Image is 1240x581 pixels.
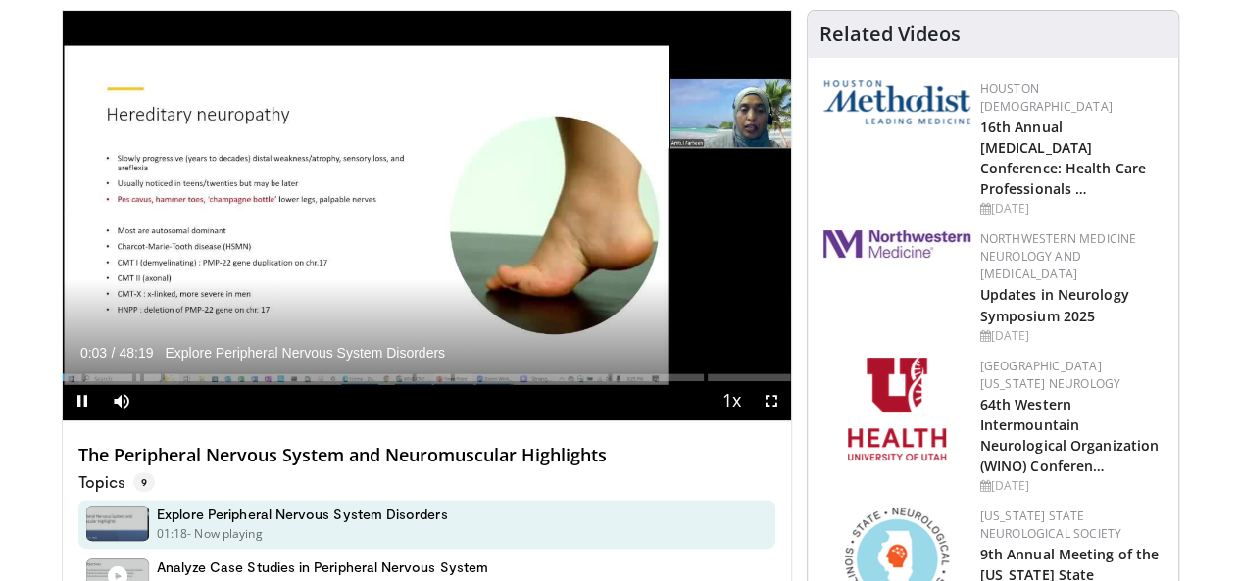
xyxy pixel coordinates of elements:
[63,11,791,421] video-js: Video Player
[980,80,1113,115] a: Houston [DEMOGRAPHIC_DATA]
[63,373,791,381] div: Progress Bar
[823,230,970,258] img: 2a462fb6-9365-492a-ac79-3166a6f924d8.png.150x105_q85_autocrop_double_scale_upscale_version-0.2.jpg
[63,381,102,420] button: Pause
[848,358,946,460] img: f6362829-b0a3-407d-a044-59546adfd345.png.150x105_q85_autocrop_double_scale_upscale_version-0.2.png
[980,327,1163,345] div: [DATE]
[980,285,1129,324] a: Updates in Neurology Symposium 2025
[752,381,791,420] button: Fullscreen
[713,381,752,420] button: Playback Rate
[157,525,188,543] p: 01:18
[78,472,155,492] p: Topics
[980,477,1163,495] div: [DATE]
[119,345,153,361] span: 48:19
[165,344,445,362] span: Explore Peripheral Nervous System Disorders
[102,381,141,420] button: Mute
[980,358,1120,392] a: [GEOGRAPHIC_DATA][US_STATE] Neurology
[980,118,1146,198] a: 16th Annual [MEDICAL_DATA] Conference: Health Care Professionals …
[80,345,107,361] span: 0:03
[112,345,116,361] span: /
[980,395,1160,475] a: 64th Western Intermountain Neurological Organization (WINO) Conferen…
[980,508,1121,542] a: [US_STATE] State Neurological Society
[823,80,970,124] img: 5e4488cc-e109-4a4e-9fd9-73bb9237ee91.png.150x105_q85_autocrop_double_scale_upscale_version-0.2.png
[980,200,1163,218] div: [DATE]
[133,472,155,492] span: 9
[819,23,961,46] h4: Related Videos
[157,558,488,576] h4: Analyze Case Studies in Peripheral Nervous System
[980,230,1137,282] a: Northwestern Medicine Neurology and [MEDICAL_DATA]
[157,506,448,523] h4: Explore Peripheral Nervous System Disorders
[187,525,263,543] p: - Now playing
[78,445,775,466] h4: The Peripheral Nervous System and Neuromuscular Highlights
